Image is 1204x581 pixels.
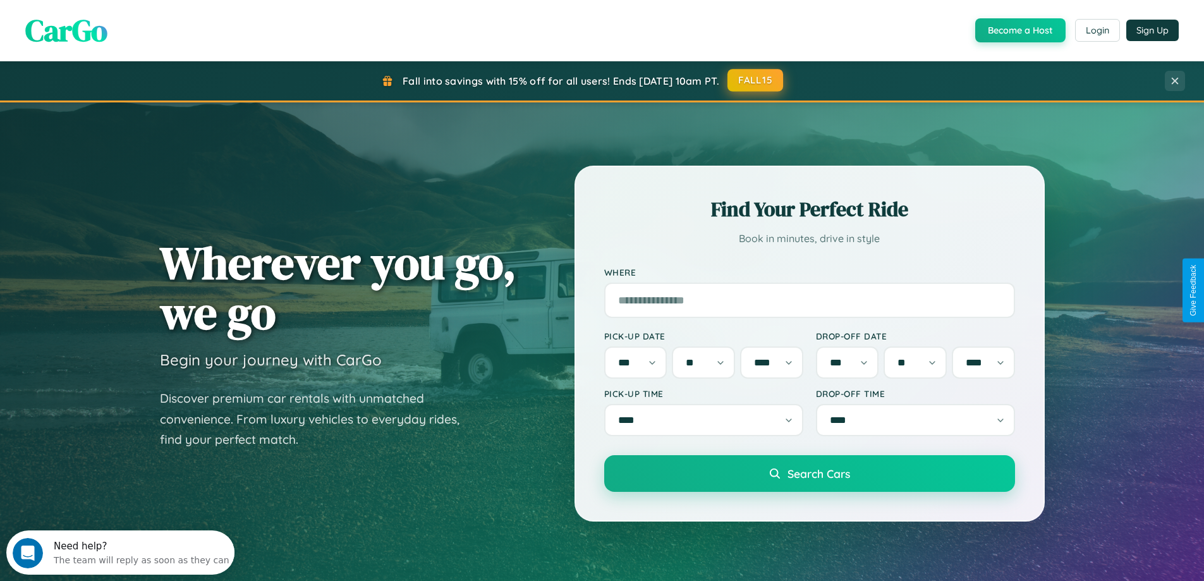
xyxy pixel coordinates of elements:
[5,5,235,40] div: Open Intercom Messenger
[816,388,1015,399] label: Drop-off Time
[604,455,1015,492] button: Search Cars
[727,69,783,92] button: FALL15
[6,530,234,575] iframe: Intercom live chat discovery launcher
[25,9,107,51] span: CarGo
[604,229,1015,248] p: Book in minutes, drive in style
[1189,265,1198,316] div: Give Feedback
[47,11,223,21] div: Need help?
[47,21,223,34] div: The team will reply as soon as they can
[1075,19,1120,42] button: Login
[604,388,803,399] label: Pick-up Time
[160,350,382,369] h3: Begin your journey with CarGo
[604,331,803,341] label: Pick-up Date
[160,238,516,338] h1: Wherever you go, we go
[160,388,476,450] p: Discover premium car rentals with unmatched convenience. From luxury vehicles to everyday rides, ...
[816,331,1015,341] label: Drop-off Date
[975,18,1066,42] button: Become a Host
[1126,20,1179,41] button: Sign Up
[13,538,43,568] iframe: Intercom live chat
[604,195,1015,223] h2: Find Your Perfect Ride
[787,467,850,480] span: Search Cars
[403,75,719,87] span: Fall into savings with 15% off for all users! Ends [DATE] 10am PT.
[604,267,1015,278] label: Where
